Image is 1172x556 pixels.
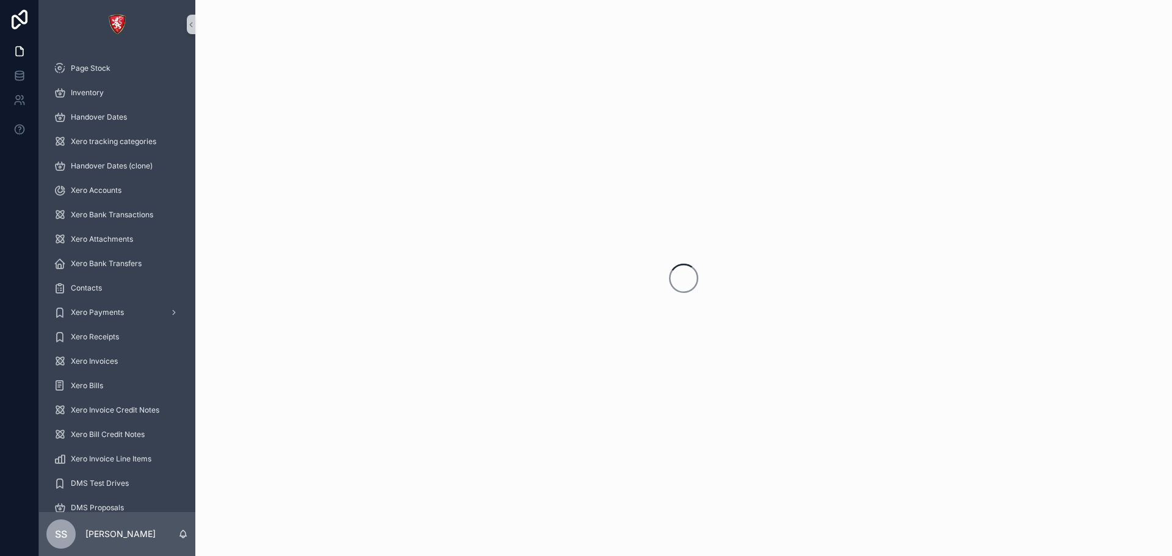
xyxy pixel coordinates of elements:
span: Xero Receipts [71,332,119,342]
span: Xero Accounts [71,186,121,195]
a: Xero Bank Transactions [46,204,188,226]
a: Xero tracking categories [46,131,188,153]
span: DMS Test Drives [71,478,129,488]
span: Contacts [71,283,102,293]
img: App logo [107,15,127,34]
a: Page Stock [46,57,188,79]
a: Contacts [46,277,188,299]
span: Xero Attachments [71,234,133,244]
a: Xero Accounts [46,179,188,201]
span: Xero Bank Transactions [71,210,153,220]
a: Inventory [46,82,188,104]
span: SS [55,527,67,541]
a: Xero Bills [46,375,188,397]
a: Xero Bank Transfers [46,253,188,275]
span: Xero Bank Transfers [71,259,142,269]
span: Handover Dates (clone) [71,161,153,171]
span: DMS Proposals [71,503,124,513]
a: Handover Dates [46,106,188,128]
span: Xero Invoices [71,356,118,366]
span: Xero Bills [71,381,103,391]
a: Xero Invoice Credit Notes [46,399,188,421]
a: Xero Receipts [46,326,188,348]
span: Xero Invoice Line Items [71,454,151,464]
a: DMS Proposals [46,497,188,519]
span: Handover Dates [71,112,127,122]
a: Handover Dates (clone) [46,155,188,177]
a: DMS Test Drives [46,472,188,494]
span: Page Stock [71,63,110,73]
span: Inventory [71,88,104,98]
span: Xero Bill Credit Notes [71,430,145,439]
a: Xero Payments [46,301,188,323]
a: Xero Attachments [46,228,188,250]
span: Xero tracking categories [71,137,156,146]
div: scrollable content [39,49,195,512]
a: Xero Bill Credit Notes [46,424,188,446]
span: Xero Invoice Credit Notes [71,405,159,415]
p: [PERSON_NAME] [85,528,156,540]
span: Xero Payments [71,308,124,317]
a: Xero Invoices [46,350,188,372]
a: Xero Invoice Line Items [46,448,188,470]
